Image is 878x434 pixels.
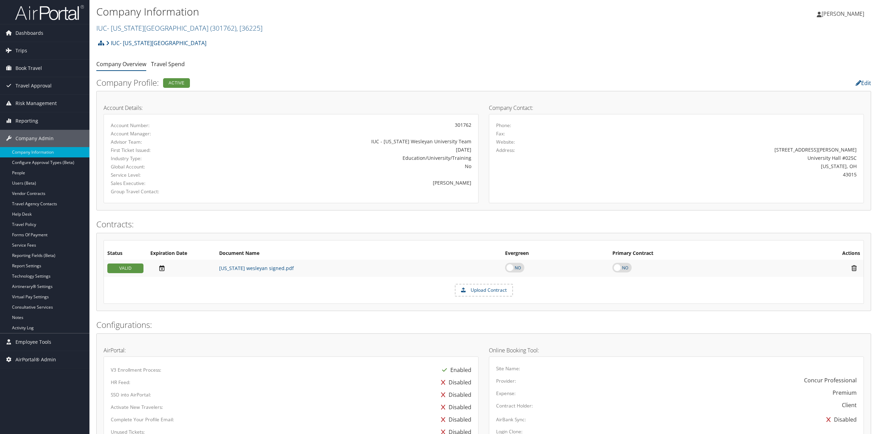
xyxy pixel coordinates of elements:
[496,138,515,145] label: Website:
[489,348,864,353] h4: Online Booking Tool:
[234,163,471,170] div: No
[439,364,471,376] div: Enabled
[147,247,216,260] th: Expiration Date
[236,23,263,33] span: , [ 36225 ]
[842,401,857,409] div: Client
[856,79,871,87] a: Edit
[848,265,860,272] i: Remove Contract
[96,60,146,68] a: Company Overview
[104,247,147,260] th: Status
[234,121,471,128] div: 301762
[609,247,777,260] th: Primary Contract
[104,105,479,111] h4: Account Details:
[833,389,857,397] div: Premium
[111,163,224,170] label: Global Account:
[496,416,526,423] label: AirBank Sync:
[210,23,236,33] span: ( 301762 )
[496,365,520,372] label: Site Name:
[111,180,224,187] label: Sales Executive:
[804,376,857,384] div: Concur Professional
[111,138,224,145] label: Advisor Team:
[96,23,263,33] a: IUC- [US_STATE][GEOGRAPHIC_DATA]
[234,138,471,145] div: IUC - [US_STATE] Wesleyan University Team
[496,402,533,409] label: Contract Holder:
[111,404,163,411] label: Activate New Travelers:
[589,163,857,170] div: [US_STATE], OH
[96,218,871,230] h2: Contracts:
[15,333,51,351] span: Employee Tools
[216,247,502,260] th: Document Name
[111,188,224,195] label: Group Travel Contact:
[15,95,57,112] span: Risk Management
[589,171,857,178] div: 43015
[111,130,224,137] label: Account Manager:
[438,389,471,401] div: Disabled
[111,366,161,373] label: V3 Enrollment Process:
[96,4,613,19] h1: Company Information
[817,3,871,24] a: [PERSON_NAME]
[15,60,42,77] span: Book Travel
[15,130,54,147] span: Company Admin
[589,146,857,153] div: [STREET_ADDRESS][PERSON_NAME]
[111,155,224,162] label: Industry Type:
[15,4,84,21] img: airportal-logo.png
[111,379,130,386] label: HR Feed:
[438,401,471,413] div: Disabled
[107,263,143,273] div: VALID
[15,77,52,94] span: Travel Approval
[96,319,871,331] h2: Configurations:
[496,378,516,384] label: Provider:
[496,390,516,397] label: Expense:
[111,391,151,398] label: SSO into AirPortal:
[822,10,864,18] span: [PERSON_NAME]
[496,122,511,129] label: Phone:
[111,147,224,154] label: First Ticket Issued:
[456,285,512,296] label: Upload Contract
[234,179,471,186] div: [PERSON_NAME]
[104,348,479,353] h4: AirPortal:
[234,154,471,162] div: Education/University/Training
[496,147,515,154] label: Address:
[111,172,224,178] label: Service Level:
[96,77,609,89] h2: Company Profile:
[489,105,864,111] h4: Company Contact:
[777,247,864,260] th: Actions
[502,247,609,260] th: Evergreen
[111,416,174,423] label: Complete Your Profile Email:
[15,24,43,42] span: Dashboards
[219,265,294,271] a: [US_STATE] wesleyan signed.pdf
[496,130,505,137] label: Fax:
[15,351,56,368] span: AirPortal® Admin
[15,42,27,59] span: Trips
[15,112,38,130] span: Reporting
[106,36,206,50] a: IUC- [US_STATE][GEOGRAPHIC_DATA]
[234,146,471,153] div: [DATE]
[150,265,212,272] div: Add/Edit Date
[438,376,471,389] div: Disabled
[111,122,224,129] label: Account Number:
[823,413,857,426] div: Disabled
[438,413,471,426] div: Disabled
[163,78,190,88] div: Active
[151,60,185,68] a: Travel Spend
[589,154,857,162] div: University Hall #025C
